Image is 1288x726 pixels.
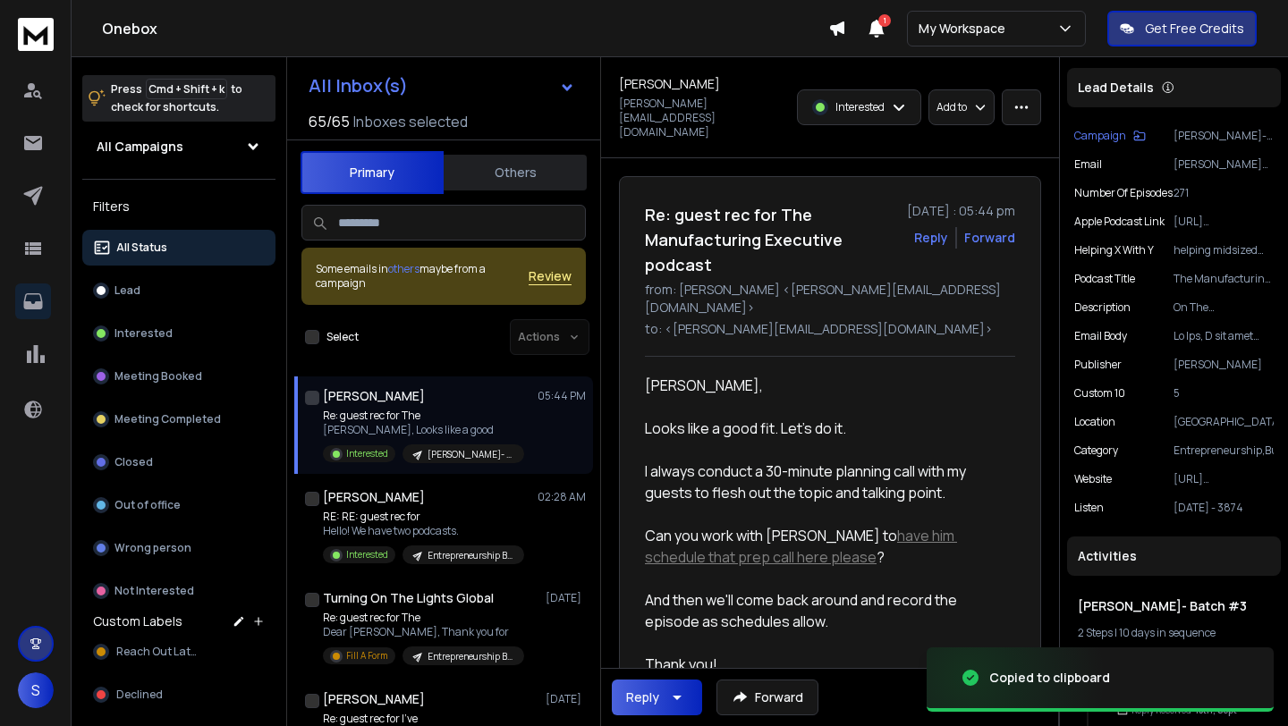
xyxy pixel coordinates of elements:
p: Add to [936,100,967,114]
p: [PERSON_NAME], Looks like a good [323,423,524,437]
button: Wrong person [82,530,275,566]
h1: Onebox [102,18,828,39]
p: 05:44 PM [538,389,586,403]
p: Email [1074,157,1102,172]
p: Re: guest rec for The [323,611,524,625]
p: to: <[PERSON_NAME][EMAIL_ADDRESS][DOMAIN_NAME]> [645,320,1015,338]
span: others [388,261,419,276]
label: Select [326,330,359,344]
p: [PERSON_NAME]- Batch #3 [1174,129,1274,143]
h1: Turning On The Lights Global [323,589,494,607]
p: helping midsized manufacturers with industrial marketing, lead generation, sales strategy, techno... [1174,243,1274,257]
p: Entrepreneurship Batch #14 [428,549,513,562]
div: Looks like a good fit. Let's do it. [645,418,1001,439]
p: [PERSON_NAME]- Batch #3 [428,448,513,461]
button: Reply [914,229,948,247]
button: S [18,672,54,708]
p: Meeting Completed [114,412,221,426]
button: Reply [612,680,702,715]
button: Primary [301,151,444,194]
p: Entrepreneurship Batch #21 [428,650,513,663]
h3: Custom Labels [93,612,182,630]
button: Lead [82,273,275,308]
p: [GEOGRAPHIC_DATA] [1174,415,1274,429]
button: All Inbox(s) [294,68,589,104]
button: Not Interested [82,573,275,609]
p: Interested [346,447,388,460]
h1: [PERSON_NAME]- Batch #3 [1078,597,1270,615]
p: Helping X with Y [1074,243,1154,257]
p: Hello! We have two podcasts. [323,524,524,538]
span: 2 Steps [1078,625,1113,640]
p: The Manufacturing Executive podcast [1174,272,1274,286]
p: Lo Ips, D sit amet consect adipisc el sed doeiusmodt inc utlaboreetd magnaal enimadmi veniamquisn... [1174,329,1274,343]
span: 10 days in sequence [1119,625,1216,640]
div: Activities [1067,536,1281,576]
p: [PERSON_NAME] [1174,358,1274,372]
p: [DATE] : 05:44 pm [907,202,1015,220]
p: Number of Episodes [1074,186,1173,200]
button: Out of office [82,487,275,523]
button: All Status [82,230,275,266]
div: Forward [964,229,1015,247]
p: Podcast Title [1074,272,1135,286]
p: Fill A Form [346,649,388,663]
p: 5 [1174,386,1274,401]
button: Review [529,267,572,285]
button: Reach Out Later [82,634,275,670]
h1: [PERSON_NAME] [619,75,720,93]
p: Re: guest rec for The [323,409,524,423]
p: [URL][DOMAIN_NAME] [1174,215,1274,229]
p: website [1074,472,1112,486]
p: RE: RE: guest rec for [323,510,524,524]
button: Forward [716,680,818,715]
p: location [1074,415,1115,429]
p: On The Manufacturing Executive podcast, well explore the strategies and experiences that are driv... [1174,300,1274,315]
h3: Filters [82,194,275,219]
p: Publisher [1074,358,1122,372]
p: Dear [PERSON_NAME], Thank you for [323,625,524,639]
div: Copied to clipboard [989,669,1110,687]
p: Lead Details [1078,79,1154,97]
p: Custom 10 [1074,386,1125,401]
p: Closed [114,455,153,469]
button: Interested [82,316,275,351]
div: | [1078,626,1270,640]
span: 1 [878,14,891,27]
p: Description [1074,300,1131,315]
button: Meeting Booked [82,359,275,394]
div: I always conduct a 30-minute planning call with my guests to flesh out the topic and talking point. [645,460,1001,503]
p: [PERSON_NAME][EMAIL_ADDRESS][DOMAIN_NAME] [1174,157,1274,172]
p: Wrong person [114,541,191,555]
p: All Status [116,241,167,255]
p: Email Body [1074,329,1127,343]
p: Entrepreneurship,Business,Marketing,Management,Technology,Careers [1174,443,1274,458]
button: Get Free Credits [1107,11,1257,46]
h1: [PERSON_NAME] [323,488,425,506]
button: Campaign [1074,129,1146,143]
p: Interested [835,100,885,114]
button: Closed [82,444,275,480]
p: Meeting Booked [114,369,202,384]
h1: [PERSON_NAME] [323,387,425,405]
p: Press to check for shortcuts. [111,80,242,116]
span: Reach Out Later [116,645,200,659]
p: Get Free Credits [1145,20,1244,38]
h1: All Campaigns [97,138,183,156]
p: Interested [114,326,173,341]
span: 65 / 65 [309,111,350,132]
p: Not Interested [114,584,194,598]
h1: [PERSON_NAME] [323,690,425,708]
p: Interested [346,548,388,561]
p: 271 [1174,186,1274,200]
p: [DATE] - 3874 [1174,501,1274,515]
div: Thank you! [645,654,1001,675]
p: [PERSON_NAME][EMAIL_ADDRESS][DOMAIN_NAME] [619,97,786,139]
p: My Workspace [919,20,1013,38]
div: [PERSON_NAME], [645,375,1001,718]
p: Re: guest rec for I've [323,712,524,726]
p: Lead [114,283,140,298]
p: [DATE] [546,591,586,605]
